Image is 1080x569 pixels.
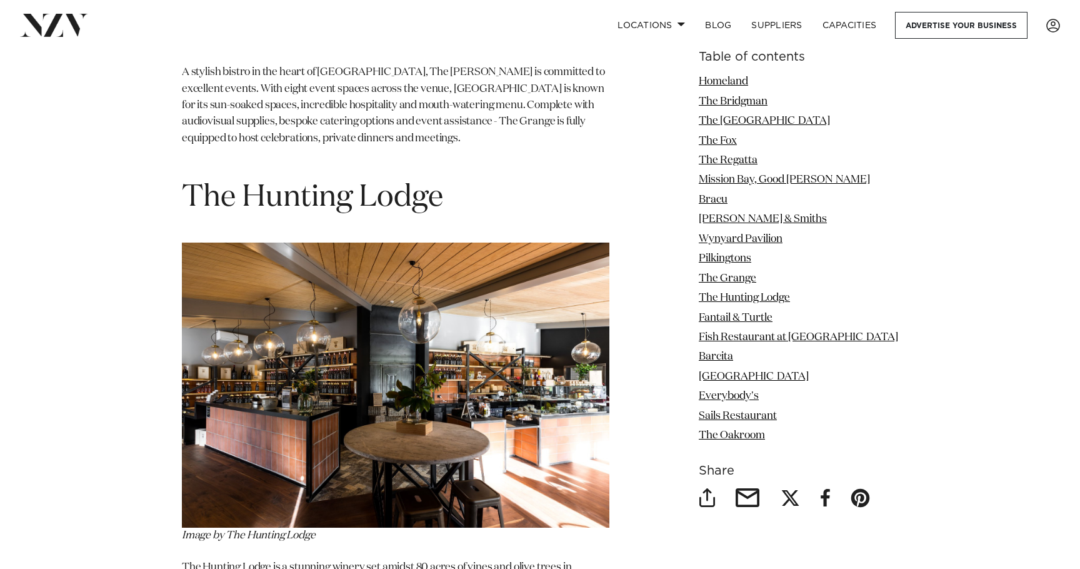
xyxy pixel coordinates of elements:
[699,51,898,64] h6: Table of contents
[699,391,759,401] a: Everybody's
[699,332,898,343] a: Fish Restaurant at [GEOGRAPHIC_DATA]
[699,234,782,244] a: Wynyard Pavilion
[699,214,827,224] a: [PERSON_NAME] & Smiths
[699,76,748,87] a: Homeland
[699,312,772,323] a: Fantail & Turtle
[182,64,609,163] p: A stylish bistro in the heart of [GEOGRAPHIC_DATA], The [PERSON_NAME] is committed to excellent e...
[607,12,695,39] a: Locations
[812,12,887,39] a: Capacities
[20,14,88,36] img: nzv-logo.png
[182,183,443,213] span: The Hunting Lodge
[699,293,790,303] a: The Hunting Lodge
[182,530,316,541] span: Image by The Hunting Lodge
[699,410,777,421] a: Sails Restaurant
[699,174,870,185] a: Mission Bay, Good [PERSON_NAME]
[699,135,737,146] a: The Fox
[699,273,756,283] a: The Grange
[895,12,1027,39] a: Advertise your business
[699,96,767,106] a: The Bridgman
[699,194,727,205] a: Bracu
[699,464,898,477] h6: Share
[695,12,741,39] a: BLOG
[699,155,757,166] a: The Regatta
[699,430,765,441] a: The Oakroom
[699,116,830,126] a: The [GEOGRAPHIC_DATA]
[741,12,812,39] a: SUPPLIERS
[699,351,733,362] a: Barcita
[699,253,751,264] a: Pilkingtons
[699,371,809,382] a: [GEOGRAPHIC_DATA]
